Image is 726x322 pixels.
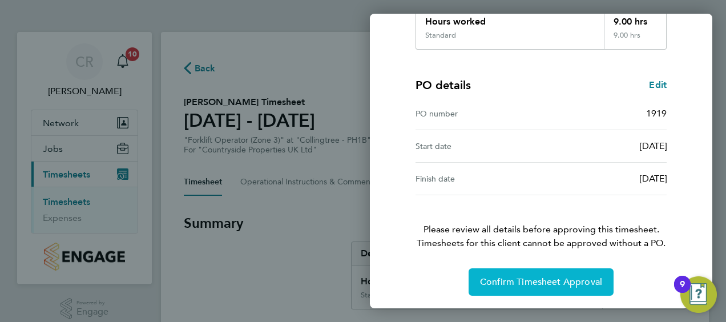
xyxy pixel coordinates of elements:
[469,268,614,296] button: Confirm Timesheet Approval
[680,276,717,313] button: Open Resource Center, 9 new notifications
[425,31,456,40] div: Standard
[416,107,541,120] div: PO number
[541,139,667,153] div: [DATE]
[416,139,541,153] div: Start date
[541,172,667,186] div: [DATE]
[646,108,667,119] span: 1919
[604,6,667,31] div: 9.00 hrs
[680,284,685,299] div: 9
[649,79,667,90] span: Edit
[416,77,471,93] h4: PO details
[402,195,680,250] p: Please review all details before approving this timesheet.
[604,31,667,49] div: 9.00 hrs
[402,236,680,250] span: Timesheets for this client cannot be approved without a PO.
[416,6,604,31] div: Hours worked
[480,276,602,288] span: Confirm Timesheet Approval
[649,78,667,92] a: Edit
[416,172,541,186] div: Finish date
